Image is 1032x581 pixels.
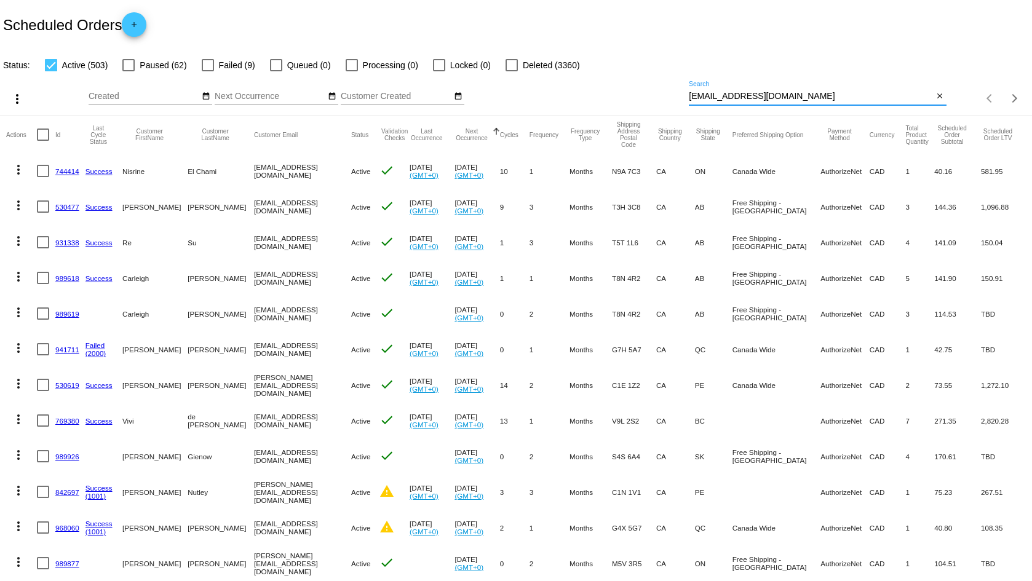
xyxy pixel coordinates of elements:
a: (GMT+0) [410,242,439,250]
mat-cell: 0 [500,545,530,581]
mat-cell: Free Shipping - [GEOGRAPHIC_DATA] [732,224,821,260]
mat-cell: [EMAIL_ADDRESS][DOMAIN_NAME] [254,260,351,296]
mat-cell: 14 [500,367,530,403]
button: Change sorting for LastOccurrenceUtc [410,128,443,141]
mat-cell: AuthorizeNet [820,510,870,545]
mat-cell: [DATE] [410,474,454,510]
a: 989877 [55,559,79,567]
mat-cell: 4 [905,438,934,474]
mat-cell: [EMAIL_ADDRESS][DOMAIN_NAME] [254,403,351,438]
mat-cell: CA [656,260,695,296]
span: Locked (0) [450,58,491,73]
mat-cell: Gienow [188,438,254,474]
mat-cell: AuthorizeNet [820,438,870,474]
mat-cell: 40.80 [934,510,981,545]
a: 989618 [55,274,79,282]
mat-cell: CAD [870,545,906,581]
button: Change sorting for PaymentMethod.Type [820,128,859,141]
a: Success [85,239,113,247]
mat-cell: AuthorizeNet [820,189,870,224]
mat-cell: CA [656,153,695,189]
button: Previous page [978,86,1002,111]
mat-cell: [DATE] [454,260,499,296]
input: Customer Created [341,92,451,101]
mat-icon: more_vert [11,162,26,177]
mat-cell: AuthorizeNet [820,367,870,403]
mat-cell: Months [570,189,612,224]
mat-cell: [DATE] [410,367,454,403]
mat-cell: 40.16 [934,153,981,189]
mat-cell: T8N 4R2 [612,260,656,296]
a: (GMT+0) [410,207,439,215]
mat-cell: T5T 1L6 [612,224,656,260]
a: 989926 [55,453,79,460]
a: 931338 [55,239,79,247]
span: Failed (9) [219,58,255,73]
mat-cell: 3 [500,474,530,510]
mat-cell: S4S 6A4 [612,438,656,474]
a: 968060 [55,524,79,532]
mat-cell: [PERSON_NAME] [188,331,254,367]
mat-cell: 144.36 [934,189,981,224]
mat-cell: 7 [905,403,934,438]
a: (GMT+0) [410,385,439,393]
button: Change sorting for PreferredShippingOption [732,131,804,138]
mat-cell: 3 [905,296,934,331]
button: Change sorting for LifetimeValue [981,128,1015,141]
mat-cell: [EMAIL_ADDRESS][DOMAIN_NAME] [254,224,351,260]
mat-icon: more_vert [11,341,26,355]
mat-cell: N9A 7C3 [612,153,656,189]
input: Created [89,92,199,101]
mat-cell: 2,820.28 [981,403,1026,438]
mat-cell: AB [695,260,732,296]
mat-cell: 581.95 [981,153,1026,189]
mat-cell: [DATE] [454,510,499,545]
mat-cell: CAD [870,403,906,438]
mat-cell: 271.35 [934,403,981,438]
mat-cell: CA [656,510,695,545]
button: Clear [934,90,947,103]
mat-cell: 267.51 [981,474,1026,510]
mat-cell: 10 [500,153,530,189]
mat-cell: TBD [981,545,1026,581]
mat-cell: Free Shipping - [GEOGRAPHIC_DATA] [732,296,821,331]
mat-cell: [DATE] [454,438,499,474]
mat-cell: 2 [530,545,570,581]
a: (GMT+0) [410,528,439,536]
mat-cell: 1 [905,510,934,545]
mat-cell: AuthorizeNet [820,403,870,438]
mat-cell: Months [570,403,612,438]
button: Change sorting for Status [351,131,368,138]
mat-cell: Vivi [122,403,188,438]
mat-cell: QC [695,510,732,545]
mat-cell: 4 [905,224,934,260]
mat-icon: more_vert [11,483,26,498]
mat-cell: [PERSON_NAME] [188,296,254,331]
mat-cell: 1 [530,403,570,438]
a: Success [85,381,113,389]
mat-cell: Nisrine [122,153,188,189]
mat-cell: 42.75 [934,331,981,367]
a: Success [85,167,113,175]
button: Change sorting for CustomerLastName [188,128,243,141]
mat-cell: Su [188,224,254,260]
mat-cell: 1 [530,260,570,296]
a: (2000) [85,349,106,357]
button: Change sorting for ShippingCountry [656,128,684,141]
mat-cell: 3 [905,189,934,224]
a: 842697 [55,488,79,496]
mat-cell: CAD [870,438,906,474]
mat-cell: ON [695,545,732,581]
mat-cell: Months [570,331,612,367]
mat-cell: [PERSON_NAME][EMAIL_ADDRESS][DOMAIN_NAME] [254,545,351,581]
a: (GMT+0) [454,314,483,322]
mat-cell: Re [122,224,188,260]
mat-cell: Months [570,510,612,545]
mat-cell: Nutley [188,474,254,510]
mat-cell: 1 [905,331,934,367]
mat-cell: PE [695,367,732,403]
mat-cell: [PERSON_NAME] [122,367,188,403]
mat-cell: [PERSON_NAME] [122,510,188,545]
mat-cell: 0 [500,296,530,331]
mat-cell: CA [656,189,695,224]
